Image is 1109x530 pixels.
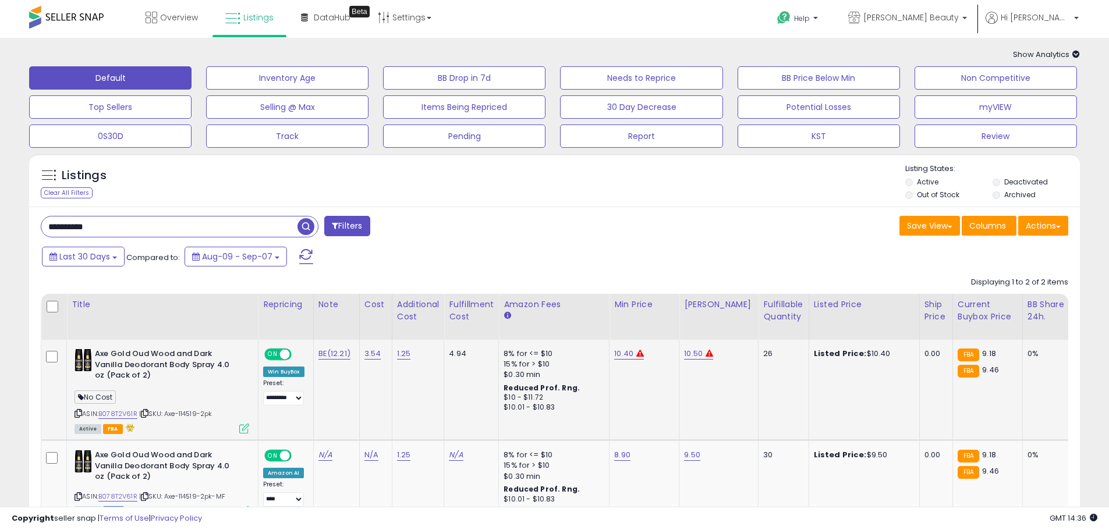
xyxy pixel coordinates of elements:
[75,450,92,473] img: 51F92iDXCtL._SL40_.jpg
[504,471,600,482] div: $0.30 min
[614,348,633,360] a: 10.40
[397,449,411,461] a: 1.25
[12,513,54,524] strong: Copyright
[738,66,900,90] button: BB Price Below Min
[684,449,700,461] a: 9.50
[684,298,753,311] div: [PERSON_NAME]
[863,12,959,23] span: [PERSON_NAME] Beauty
[768,2,830,38] a: Help
[969,220,1006,232] span: Columns
[915,125,1077,148] button: Review
[814,348,910,359] div: $10.40
[899,216,960,236] button: Save View
[383,125,545,148] button: Pending
[814,298,915,311] div: Listed Price
[738,95,900,119] button: Potential Losses
[958,298,1018,323] div: Current Buybox Price
[1004,190,1036,200] label: Archived
[103,424,123,434] span: FBA
[1027,450,1066,460] div: 0%
[814,450,910,460] div: $9.50
[126,252,180,263] span: Compared to:
[318,348,350,360] a: BE(12.21)
[1001,12,1071,23] span: Hi [PERSON_NAME]
[924,348,944,359] div: 0.00
[318,449,332,461] a: N/A
[1018,216,1068,236] button: Actions
[504,298,604,311] div: Amazon Fees
[206,66,369,90] button: Inventory Age
[265,350,280,360] span: ON
[397,348,411,360] a: 1.25
[324,216,370,236] button: Filters
[614,449,630,461] a: 8.90
[504,311,511,321] small: Amazon Fees.
[263,367,304,377] div: Win BuyBox
[95,348,236,384] b: Axe Gold Oud Wood and Dark Vanilla Deodorant Body Spray 4.0 oz (Pack of 2)
[1004,177,1048,187] label: Deactivated
[290,350,309,360] span: OFF
[397,298,440,323] div: Additional Cost
[814,449,867,460] b: Listed Price:
[449,449,463,461] a: N/A
[1013,49,1080,60] span: Show Analytics
[962,216,1016,236] button: Columns
[41,187,93,198] div: Clear All Filters
[917,177,938,187] label: Active
[560,66,722,90] button: Needs to Reprice
[364,298,387,311] div: Cost
[958,365,979,378] small: FBA
[777,10,791,25] i: Get Help
[383,95,545,119] button: Items Being Repriced
[263,379,304,405] div: Preset:
[202,251,272,262] span: Aug-09 - Sep-07
[924,298,948,323] div: Ship Price
[958,466,979,479] small: FBA
[29,95,192,119] button: Top Sellers
[1027,298,1070,323] div: BB Share 24h.
[314,12,350,23] span: DataHub
[95,450,236,485] b: Axe Gold Oud Wood and Dark Vanilla Deodorant Body Spray 4.0 oz (Pack of 2)
[75,506,101,516] span: All listings currently available for purchase on Amazon
[98,492,137,501] a: B078T2V61R
[160,12,198,23] span: Overview
[917,190,959,200] label: Out of Stock
[265,451,280,461] span: ON
[504,359,600,369] div: 15% for > $10
[139,409,212,418] span: | SKU: Axe-114519-2pk
[59,251,110,262] span: Last 30 Days
[504,383,580,393] b: Reduced Prof. Rng.
[449,348,490,359] div: 4.94
[1050,513,1097,524] span: 2025-10-8 14:36 GMT
[915,95,1077,119] button: myVIEW
[123,424,135,432] i: hazardous material
[98,409,137,419] a: B078T2V61R
[971,277,1068,288] div: Displaying 1 to 2 of 2 items
[738,125,900,148] button: KST
[958,348,979,361] small: FBA
[12,513,202,524] div: seller snap | |
[763,298,803,323] div: Fulfillable Quantity
[263,468,304,478] div: Amazon AI
[139,492,225,501] span: | SKU: Axe-114519-2pk-MF
[958,450,979,463] small: FBA
[185,247,287,266] button: Aug-09 - Sep-07
[504,460,600,471] div: 15% for > $10
[504,348,600,359] div: 8% for <= $10
[290,451,309,461] span: OFF
[42,247,125,266] button: Last 30 Days
[684,348,703,360] a: 10.50
[449,298,494,323] div: Fulfillment Cost
[62,168,107,184] h5: Listings
[103,506,124,516] span: FBM
[763,348,799,359] div: 26
[29,125,192,148] button: 0S30D
[263,481,304,507] div: Preset:
[814,348,867,359] b: Listed Price:
[263,298,309,311] div: Repricing
[504,393,600,403] div: $10 - $11.72
[924,450,944,460] div: 0.00
[560,125,722,148] button: Report
[560,95,722,119] button: 30 Day Decrease
[364,348,381,360] a: 3.54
